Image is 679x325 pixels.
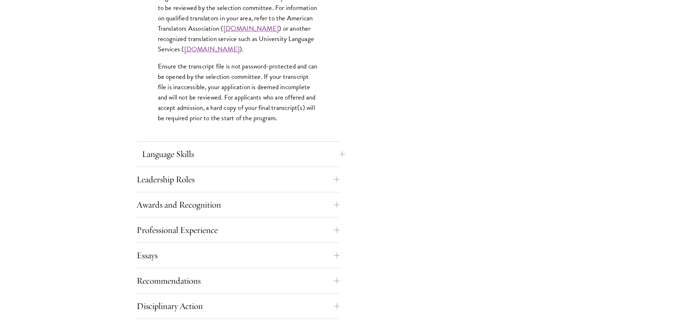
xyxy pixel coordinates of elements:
[223,23,279,34] a: [DOMAIN_NAME]
[137,222,340,239] button: Professional Experience
[137,298,340,315] button: Disciplinary Action
[137,247,340,264] button: Essays
[158,61,318,123] p: Ensure the transcript file is not password-protected and can be opened by the selection committee...
[142,146,345,163] button: Language Skills
[184,44,240,54] a: [DOMAIN_NAME]
[137,272,340,289] button: Recommendations
[137,171,340,188] button: Leadership Roles
[137,196,340,213] button: Awards and Recognition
